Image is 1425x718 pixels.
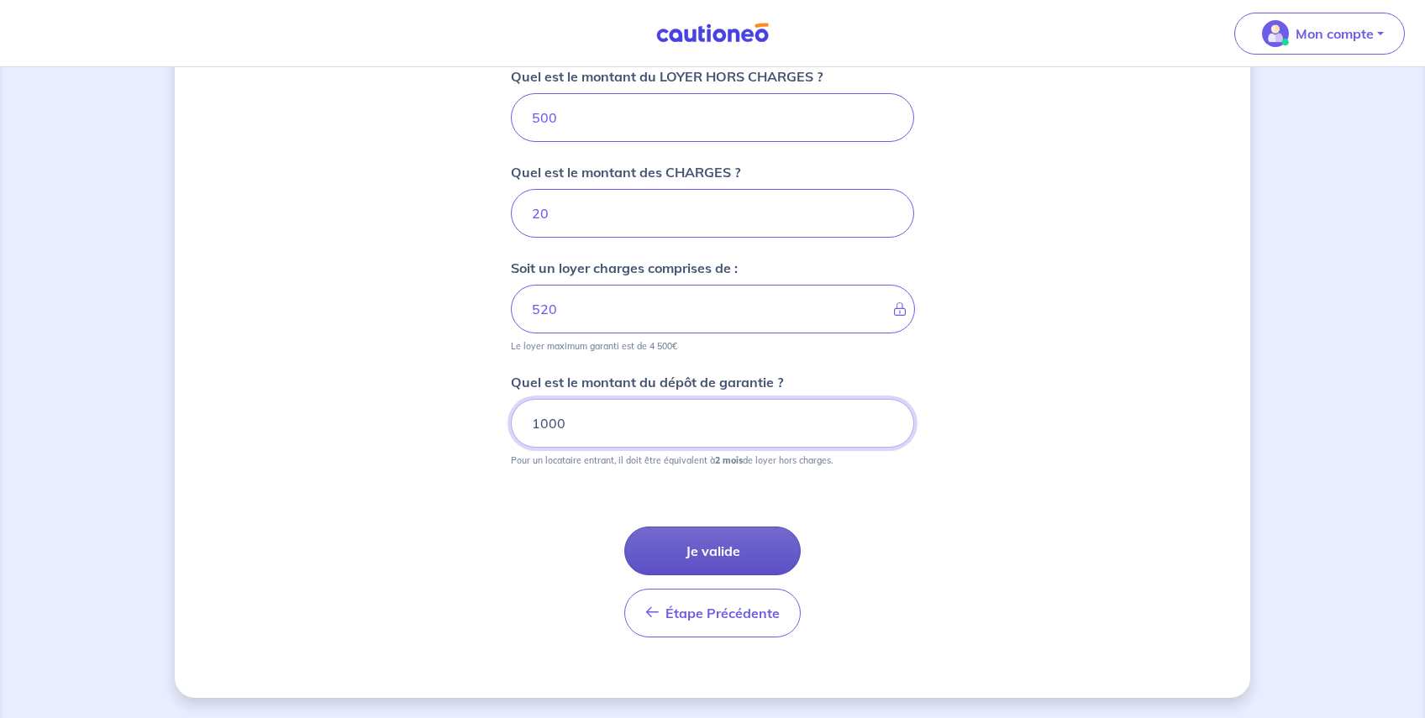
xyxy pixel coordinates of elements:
[511,189,914,238] input: 80 €
[511,66,823,86] p: Quel est le montant du LOYER HORS CHARGES ?
[665,605,780,621] span: Étape Précédente
[511,258,738,278] p: Soit un loyer charges comprises de :
[511,372,783,392] p: Quel est le montant du dépôt de garantie ?
[511,340,677,352] p: Le loyer maximum garanti est de 4 500€
[649,23,776,44] img: Cautioneo
[511,285,915,333] input: - €
[1234,13,1405,55] button: illu_account_valid_menu.svgMon compte
[511,93,914,142] input: 750€
[511,162,740,182] p: Quel est le montant des CHARGES ?
[715,454,743,466] strong: 2 mois
[1262,20,1289,47] img: illu_account_valid_menu.svg
[511,399,914,448] input: 750€
[624,527,801,575] button: Je valide
[1296,24,1374,44] p: Mon compte
[624,589,801,637] button: Étape Précédente
[511,454,833,466] p: Pour un locataire entrant, il doit être équivalent à de loyer hors charges.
